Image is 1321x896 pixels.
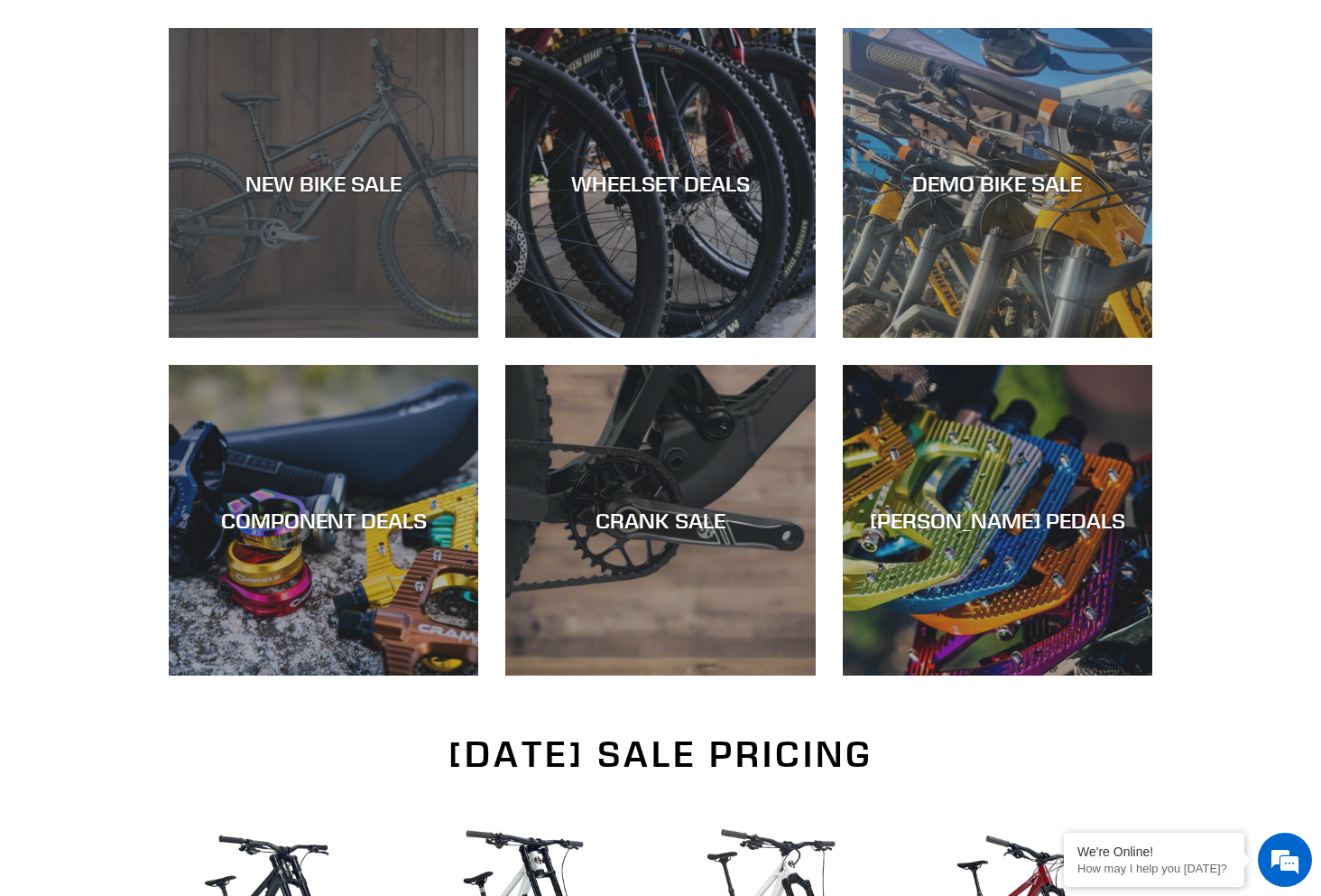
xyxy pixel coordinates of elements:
[505,365,815,675] a: CRANK SALE
[505,170,815,196] div: WHEELSET DEALS
[843,28,1152,338] a: DEMO BIKE SALE
[505,28,815,338] a: WHEELSET DEALS
[843,365,1152,675] a: [PERSON_NAME] PEDALS
[1077,862,1231,875] p: How may I help you today?
[169,28,478,338] a: NEW BIKE SALE
[169,733,1152,776] h2: [DATE] SALE PRICING
[505,508,815,534] div: CRANK SALE
[843,170,1152,196] div: DEMO BIKE SALE
[169,508,478,534] div: COMPONENT DEALS
[1077,845,1231,859] div: We're Online!
[169,170,478,196] div: NEW BIKE SALE
[843,508,1152,534] div: [PERSON_NAME] PEDALS
[169,365,478,675] a: COMPONENT DEALS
